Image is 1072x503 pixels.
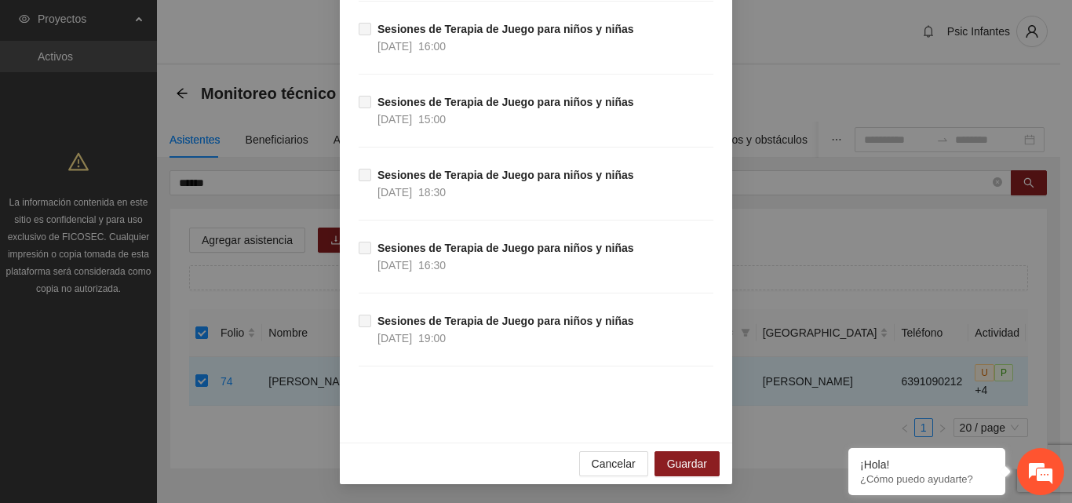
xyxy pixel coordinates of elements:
[579,451,648,476] button: Cancelar
[418,186,446,199] span: 18:30
[257,8,295,46] div: Minimizar ventana de chat en vivo
[418,332,446,344] span: 19:00
[667,455,707,472] span: Guardar
[377,23,634,35] strong: Sesiones de Terapia de Juego para niños y niñas
[377,169,634,181] strong: Sesiones de Terapia de Juego para niños y niñas
[377,259,412,272] span: [DATE]
[860,458,994,471] div: ¡Hola!
[377,113,412,126] span: [DATE]
[377,315,634,327] strong: Sesiones de Terapia de Juego para niños y niñas
[377,96,634,108] strong: Sesiones de Terapia de Juego para niños y niñas
[377,186,412,199] span: [DATE]
[8,336,299,391] textarea: Escriba su mensaje y pulse “Intro”
[418,40,446,53] span: 16:00
[655,451,720,476] button: Guardar
[377,40,412,53] span: [DATE]
[860,473,994,485] p: ¿Cómo puedo ayudarte?
[592,455,636,472] span: Cancelar
[82,80,264,100] div: Chatee con nosotros ahora
[91,163,217,322] span: Estamos en línea.
[418,113,446,126] span: 15:00
[377,332,412,344] span: [DATE]
[377,242,634,254] strong: Sesiones de Terapia de Juego para niños y niñas
[418,259,446,272] span: 16:30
